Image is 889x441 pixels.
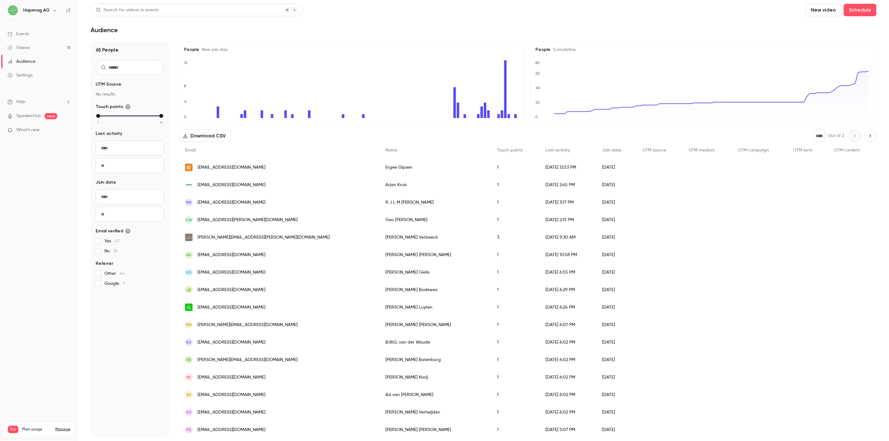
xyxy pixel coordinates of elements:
text: 4 [184,99,187,104]
text: 60 [535,71,540,76]
button: Next page [864,130,876,142]
span: [EMAIL_ADDRESS][DOMAIN_NAME] [198,409,265,416]
div: [DATE] [596,334,637,351]
div: [DATE] 12:53 PM [540,159,596,176]
div: Geo [PERSON_NAME] [379,211,491,229]
div: 1 [491,334,540,351]
div: [DATE] [596,316,637,334]
h5: People [535,47,871,53]
span: UTM campaign [738,148,769,152]
div: Arjan Kruis [379,176,491,194]
div: Ergee Gipsen [379,159,491,176]
div: [PERSON_NAME] Batenburg [379,351,491,369]
div: [DATE] [596,159,637,176]
div: 1 [491,281,540,299]
div: Settings [8,72,33,78]
div: [DATE] [596,229,637,246]
div: Videos [8,45,30,51]
div: 1 [491,264,540,281]
div: [PERSON_NAME] Bodewes [379,281,491,299]
div: [DATE] [596,246,637,264]
span: [EMAIL_ADDRESS][DOMAIN_NAME] [198,287,265,293]
span: UTM source [643,148,666,152]
div: [DATE] [596,369,637,386]
div: R J L M [PERSON_NAME] [379,194,491,211]
input: From [96,189,164,204]
span: UTM Source [96,81,121,87]
div: [DATE] [596,194,637,211]
span: [EMAIL_ADDRESS][DOMAIN_NAME] [198,339,265,346]
div: min [96,114,100,118]
button: Schedule [844,4,876,16]
span: [EMAIL_ADDRESS][DOMAIN_NAME] [198,374,265,381]
div: [DATE] 6:02 PM [540,351,596,369]
div: [DATE] 2:45 PM [540,176,596,194]
span: RM [186,322,192,328]
span: [EMAIL_ADDRESS][DOMAIN_NAME] [198,164,265,171]
span: [EMAIL_ADDRESS][DOMAIN_NAME] [198,427,265,433]
span: Other [104,270,125,277]
div: 1 [491,369,540,386]
img: ziggo.nl [185,164,193,171]
span: [PERSON_NAME][EMAIL_ADDRESS][PERSON_NAME][DOMAIN_NAME] [198,234,330,241]
li: help-dropdown-opener [8,99,71,105]
span: Last activity [96,131,122,137]
div: [DATE] [596,264,637,281]
div: [DATE] 6:07 PM [540,316,596,334]
div: 1 [491,246,540,264]
span: [EMAIL_ADDRESS][DOMAIN_NAME] [198,269,265,276]
span: New per day [199,47,228,52]
text: 0 [535,115,538,119]
text: 15 [184,61,188,65]
span: new [45,113,57,119]
span: What's new [16,127,40,133]
div: [DATE] [596,281,637,299]
p: No results [96,91,164,97]
div: 1 [491,194,540,211]
div: 3 [491,229,540,246]
div: [DATE] 9:30 AM [540,229,596,246]
div: 1 [491,316,540,334]
div: [DATE] 6:55 PM [540,264,596,281]
div: [DATE] [596,211,637,229]
div: [DATE] 3:17 PM [540,194,596,211]
div: 1 [491,211,540,229]
div: [DATE] 10:58 PM [540,246,596,264]
span: Google [104,280,124,287]
div: [PERSON_NAME] [PERSON_NAME] [379,421,491,439]
span: [EMAIL_ADDRESS][DOMAIN_NAME] [198,252,265,258]
div: [PERSON_NAME] [PERSON_NAME] [379,316,491,334]
input: To [96,207,164,222]
span: [EMAIL_ADDRESS][PERSON_NAME][DOMAIN_NAME] [198,217,298,223]
h1: Audience [91,26,118,34]
span: 1 [98,119,99,125]
div: [PERSON_NAME] Kooij [379,369,491,386]
span: [EMAIL_ADDRESS][DOMAIN_NAME] [198,182,265,188]
input: From [96,141,164,156]
span: [PERSON_NAME][EMAIL_ADDRESS][DOMAIN_NAME] [198,357,298,363]
span: GW [185,217,192,223]
span: FG [186,427,191,433]
span: Email [185,148,196,152]
div: B.W.G. van der Woude [379,334,491,351]
text: 8 [184,84,186,88]
img: Hapimag AG [8,5,18,15]
span: Touch points [96,104,131,110]
div: [PERSON_NAME] Luyten [379,299,491,316]
div: 1 [491,159,540,176]
span: Email verified [96,228,131,234]
div: [DATE] 6:02 PM [540,334,596,351]
span: 47 [115,239,119,243]
span: AK [187,252,191,258]
text: 40 [535,86,540,90]
span: No [104,248,118,254]
img: planet.nl [185,304,193,311]
div: [DATE] [596,176,637,194]
span: Join date [96,179,116,186]
div: Events [8,31,29,37]
span: Pro [8,426,18,433]
h6: Hapimag AG [23,7,50,13]
span: UTM content [834,148,860,152]
span: UTM term [793,148,813,152]
div: [DATE] [596,386,637,404]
